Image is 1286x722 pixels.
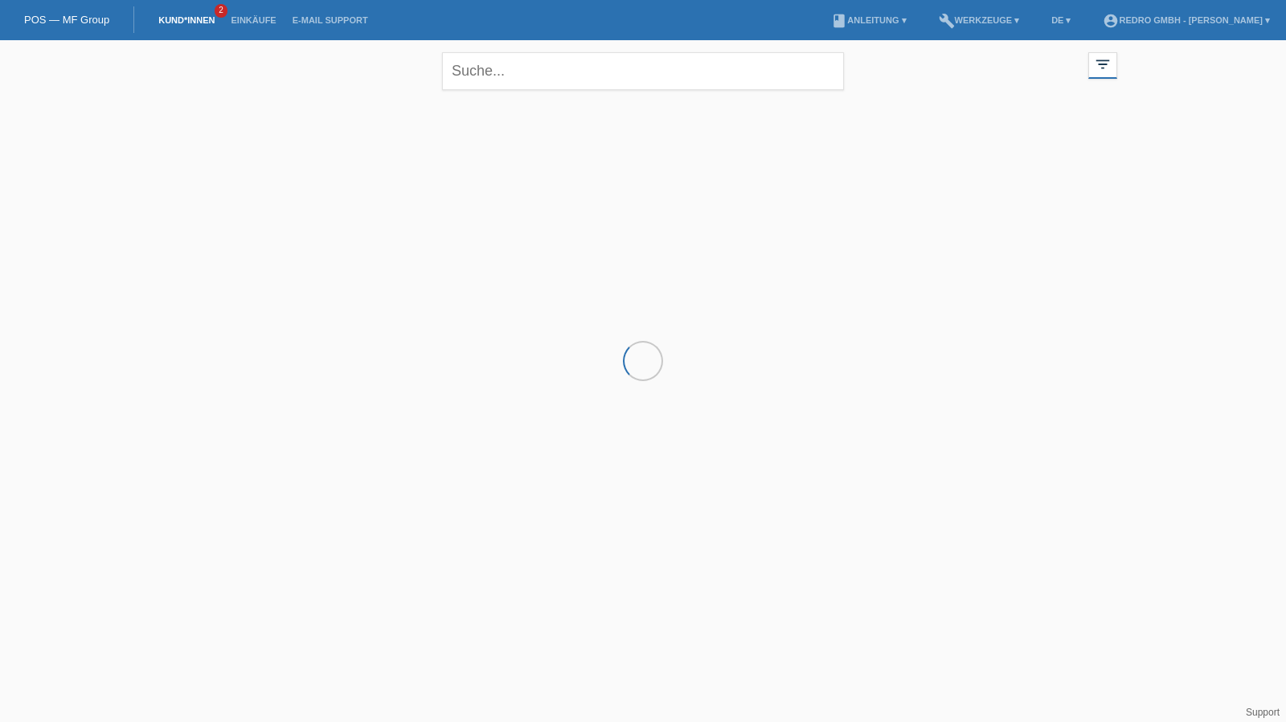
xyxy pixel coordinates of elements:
a: POS — MF Group [24,14,109,26]
a: E-Mail Support [285,15,376,25]
input: Suche... [442,52,844,90]
i: filter_list [1094,55,1112,73]
a: Einkäufe [223,15,284,25]
a: buildWerkzeuge ▾ [931,15,1028,25]
a: Kund*innen [150,15,223,25]
a: DE ▾ [1043,15,1079,25]
span: 2 [215,4,227,18]
a: Support [1246,707,1280,718]
i: account_circle [1103,13,1119,29]
a: bookAnleitung ▾ [823,15,914,25]
a: account_circleRedro GmbH - [PERSON_NAME] ▾ [1095,15,1278,25]
i: build [939,13,955,29]
i: book [831,13,847,29]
